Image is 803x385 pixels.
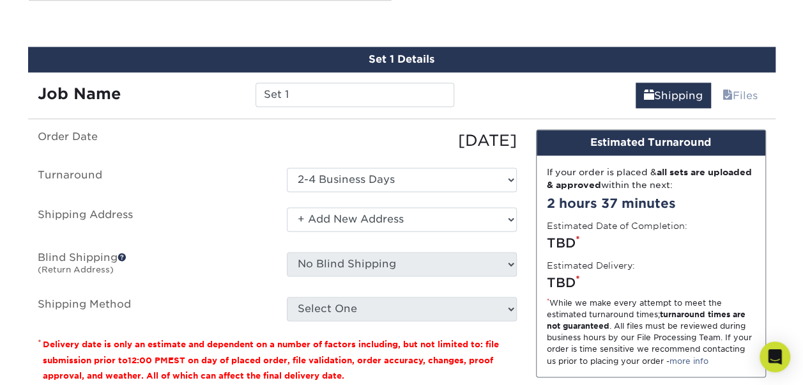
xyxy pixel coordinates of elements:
label: Shipping Address [28,207,277,237]
div: If your order is placed & within the next: [547,166,755,192]
label: Estimated Delivery: [547,259,635,272]
span: files [723,90,733,102]
small: Delivery date is only an estimate and dependent on a number of factors including, but not limited... [43,340,499,380]
div: Estimated Turnaround [537,130,765,155]
div: [DATE] [277,129,526,152]
span: 12:00 PM [128,355,168,365]
a: Files [714,82,766,108]
div: Set 1 Details [28,47,776,72]
a: more info [669,356,708,365]
div: TBD [547,233,755,253]
label: Estimated Date of Completion: [547,219,687,232]
label: Shipping Method [28,297,277,321]
label: Blind Shipping [28,252,277,281]
strong: Job Name [38,84,121,103]
label: Order Date [28,129,277,152]
div: TBD [547,273,755,292]
div: Open Intercom Messenger [760,342,790,372]
small: (Return Address) [38,265,114,274]
a: Shipping [636,82,711,108]
input: Enter a job name [256,82,454,107]
div: While we make every attempt to meet the estimated turnaround times; . All files must be reviewed ... [547,297,755,366]
label: Turnaround [28,168,277,192]
span: shipping [644,90,654,102]
div: 2 hours 37 minutes [547,194,755,213]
